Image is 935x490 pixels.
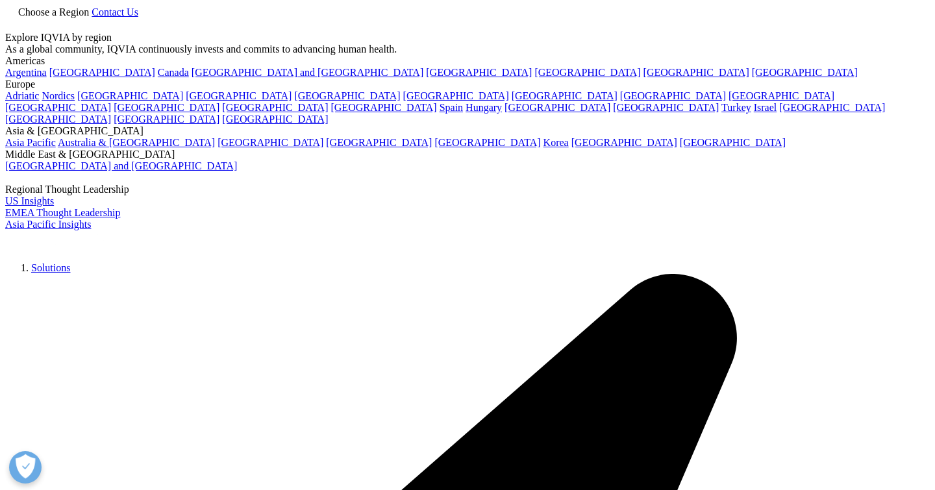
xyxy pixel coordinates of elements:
a: [GEOGRAPHIC_DATA] [680,137,786,148]
div: As a global community, IQVIA continuously invests and commits to advancing human health. [5,43,930,55]
a: [GEOGRAPHIC_DATA] [114,102,219,113]
a: Canada [158,67,189,78]
a: [GEOGRAPHIC_DATA] [218,137,323,148]
a: [GEOGRAPHIC_DATA] [222,114,328,125]
a: Spain [440,102,463,113]
div: Regional Thought Leadership [5,184,930,195]
a: [GEOGRAPHIC_DATA] [534,67,640,78]
a: Asia Pacific [5,137,56,148]
a: Asia Pacific Insights [5,219,91,230]
a: Korea [543,137,569,148]
a: [GEOGRAPHIC_DATA] [294,90,400,101]
a: [GEOGRAPHIC_DATA] [326,137,432,148]
a: [GEOGRAPHIC_DATA] [512,90,617,101]
img: IQVIA Healthcare Information Technology and Pharma Clinical Research Company [5,230,109,249]
a: Israel [754,102,777,113]
a: [GEOGRAPHIC_DATA] and [GEOGRAPHIC_DATA] [5,160,237,171]
a: [GEOGRAPHIC_DATA] [752,67,858,78]
a: [GEOGRAPHIC_DATA] [403,90,509,101]
a: EMEA Thought Leadership [5,207,120,218]
a: [GEOGRAPHIC_DATA] [620,90,726,101]
button: Open Preferences [9,451,42,484]
a: Contact Us [92,6,138,18]
a: [GEOGRAPHIC_DATA] [643,67,749,78]
a: Solutions [31,262,70,273]
a: [GEOGRAPHIC_DATA] and [GEOGRAPHIC_DATA] [192,67,423,78]
a: Argentina [5,67,47,78]
a: [GEOGRAPHIC_DATA] [505,102,610,113]
span: Choose a Region [18,6,89,18]
a: [GEOGRAPHIC_DATA] [729,90,834,101]
a: Hungary [466,102,502,113]
a: [GEOGRAPHIC_DATA] [613,102,719,113]
div: Americas [5,55,930,67]
a: [GEOGRAPHIC_DATA] [5,114,111,125]
a: [GEOGRAPHIC_DATA] [779,102,885,113]
a: US Insights [5,195,54,206]
a: [GEOGRAPHIC_DATA] [186,90,292,101]
div: Europe [5,79,930,90]
a: [GEOGRAPHIC_DATA] [114,114,219,125]
a: [GEOGRAPHIC_DATA] [330,102,436,113]
div: Explore IQVIA by region [5,32,930,43]
a: [GEOGRAPHIC_DATA] [222,102,328,113]
div: Asia & [GEOGRAPHIC_DATA] [5,125,930,137]
a: Turkey [721,102,751,113]
a: [GEOGRAPHIC_DATA] [571,137,677,148]
a: [GEOGRAPHIC_DATA] [426,67,532,78]
a: Adriatic [5,90,39,101]
a: [GEOGRAPHIC_DATA] [77,90,183,101]
div: Middle East & [GEOGRAPHIC_DATA] [5,149,930,160]
a: [GEOGRAPHIC_DATA] [49,67,155,78]
a: Nordics [42,90,75,101]
a: [GEOGRAPHIC_DATA] [5,102,111,113]
a: Australia & [GEOGRAPHIC_DATA] [58,137,215,148]
a: [GEOGRAPHIC_DATA] [434,137,540,148]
